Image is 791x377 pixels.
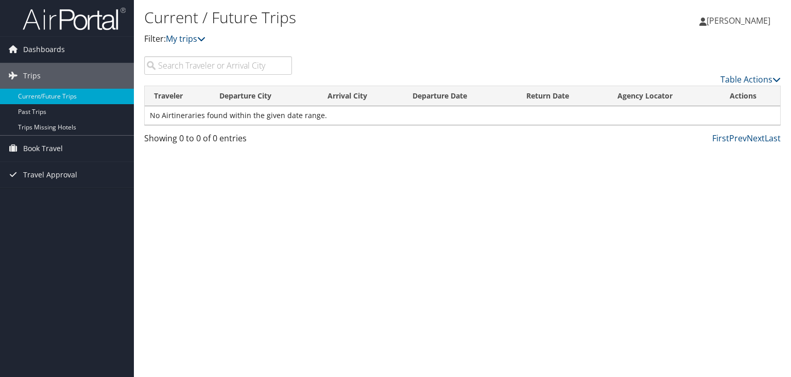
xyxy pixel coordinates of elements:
th: Return Date: activate to sort column ascending [517,86,608,106]
a: [PERSON_NAME] [699,5,781,36]
th: Departure City: activate to sort column ascending [210,86,318,106]
th: Departure Date: activate to sort column descending [403,86,517,106]
img: airportal-logo.png [23,7,126,31]
span: Dashboards [23,37,65,62]
th: Actions [720,86,780,106]
span: Book Travel [23,136,63,161]
a: Next [747,133,765,144]
th: Agency Locator: activate to sort column ascending [608,86,720,106]
a: Table Actions [720,74,781,85]
input: Search Traveler or Arrival City [144,56,292,75]
th: Arrival City: activate to sort column ascending [318,86,403,106]
span: Trips [23,63,41,89]
a: My trips [166,33,205,44]
th: Traveler: activate to sort column ascending [145,86,210,106]
a: Prev [729,133,747,144]
div: Showing 0 to 0 of 0 entries [144,132,292,150]
h1: Current / Future Trips [144,7,569,28]
a: Last [765,133,781,144]
td: No Airtineraries found within the given date range. [145,106,780,125]
span: Travel Approval [23,162,77,188]
p: Filter: [144,32,569,46]
a: First [712,133,729,144]
span: [PERSON_NAME] [707,15,770,26]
